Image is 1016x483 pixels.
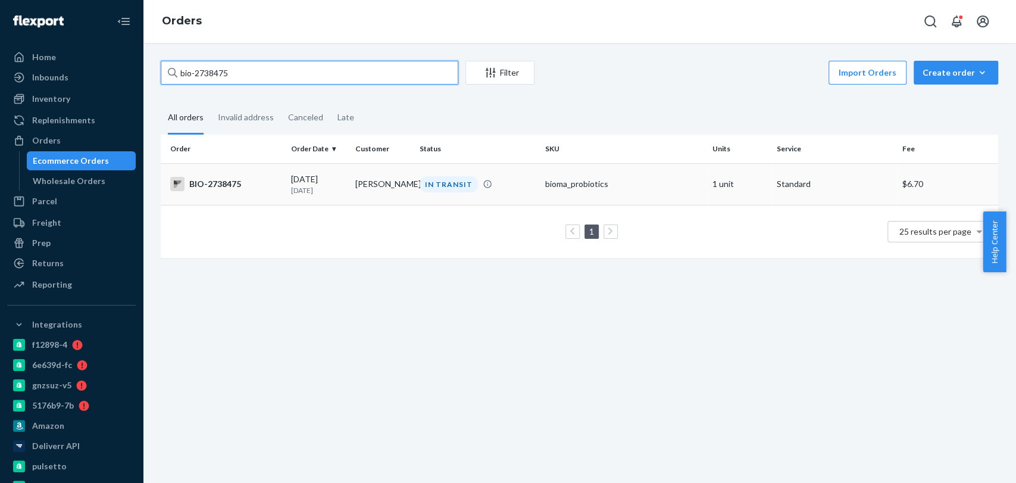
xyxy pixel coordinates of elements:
[7,131,136,150] a: Orders
[772,135,898,163] th: Service
[32,279,72,291] div: Reporting
[7,111,136,130] a: Replenishments
[7,315,136,334] button: Integrations
[32,195,57,207] div: Parcel
[545,178,703,190] div: bioma_probiotics
[355,144,410,154] div: Customer
[32,319,82,331] div: Integrations
[162,14,202,27] a: Orders
[32,440,80,452] div: Deliverr API
[32,51,56,63] div: Home
[32,420,64,432] div: Amazon
[27,151,136,170] a: Ecommerce Orders
[33,175,105,187] div: Wholesale Orders
[32,460,67,472] div: pulsetto
[466,67,534,79] div: Filter
[32,257,64,269] div: Returns
[898,163,998,205] td: $6.70
[914,61,998,85] button: Create order
[465,61,534,85] button: Filter
[7,376,136,395] a: gnzsuz-v5
[7,457,136,476] a: pulsetto
[777,178,893,190] p: Standard
[899,226,971,236] span: 25 results per page
[291,185,346,195] p: [DATE]
[13,15,64,27] img: Flexport logo
[337,102,354,133] div: Late
[32,217,61,229] div: Freight
[708,163,772,205] td: 1 unit
[923,67,989,79] div: Create order
[33,155,109,167] div: Ecommerce Orders
[898,135,998,163] th: Fee
[32,359,72,371] div: 6e639d-fc
[161,135,286,163] th: Order
[983,211,1006,272] button: Help Center
[971,10,995,33] button: Open account menu
[7,68,136,87] a: Inbounds
[7,89,136,108] a: Inventory
[168,102,204,135] div: All orders
[161,61,458,85] input: Search orders
[288,102,323,133] div: Canceled
[7,233,136,253] a: Prep
[7,335,136,354] a: f12898-4
[351,163,415,205] td: [PERSON_NAME]
[829,61,906,85] button: Import Orders
[420,176,478,192] div: IN TRANSIT
[27,172,136,191] a: Wholesale Orders
[32,339,67,351] div: f12898-4
[918,10,942,33] button: Open Search Box
[152,4,211,39] ol: breadcrumbs
[32,93,70,105] div: Inventory
[7,48,136,67] a: Home
[7,437,136,456] a: Deliverr API
[291,173,346,195] div: [DATE]
[7,356,136,375] a: 6e639d-fc
[7,275,136,294] a: Reporting
[32,135,61,147] div: Orders
[7,416,136,435] a: Amazon
[170,177,282,191] div: BIO-2738475
[32,71,68,83] div: Inbounds
[286,135,351,163] th: Order Date
[218,102,274,133] div: Invalid address
[7,192,136,211] a: Parcel
[7,254,136,273] a: Returns
[7,213,136,232] a: Freight
[708,135,772,163] th: Units
[32,114,95,126] div: Replenishments
[945,10,968,33] button: Open notifications
[32,237,51,249] div: Prep
[7,396,136,415] a: 5176b9-7b
[32,400,74,412] div: 5176b9-7b
[32,379,71,391] div: gnzsuz-v5
[112,10,136,33] button: Close Navigation
[587,226,596,236] a: Page 1 is your current page
[415,135,540,163] th: Status
[540,135,708,163] th: SKU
